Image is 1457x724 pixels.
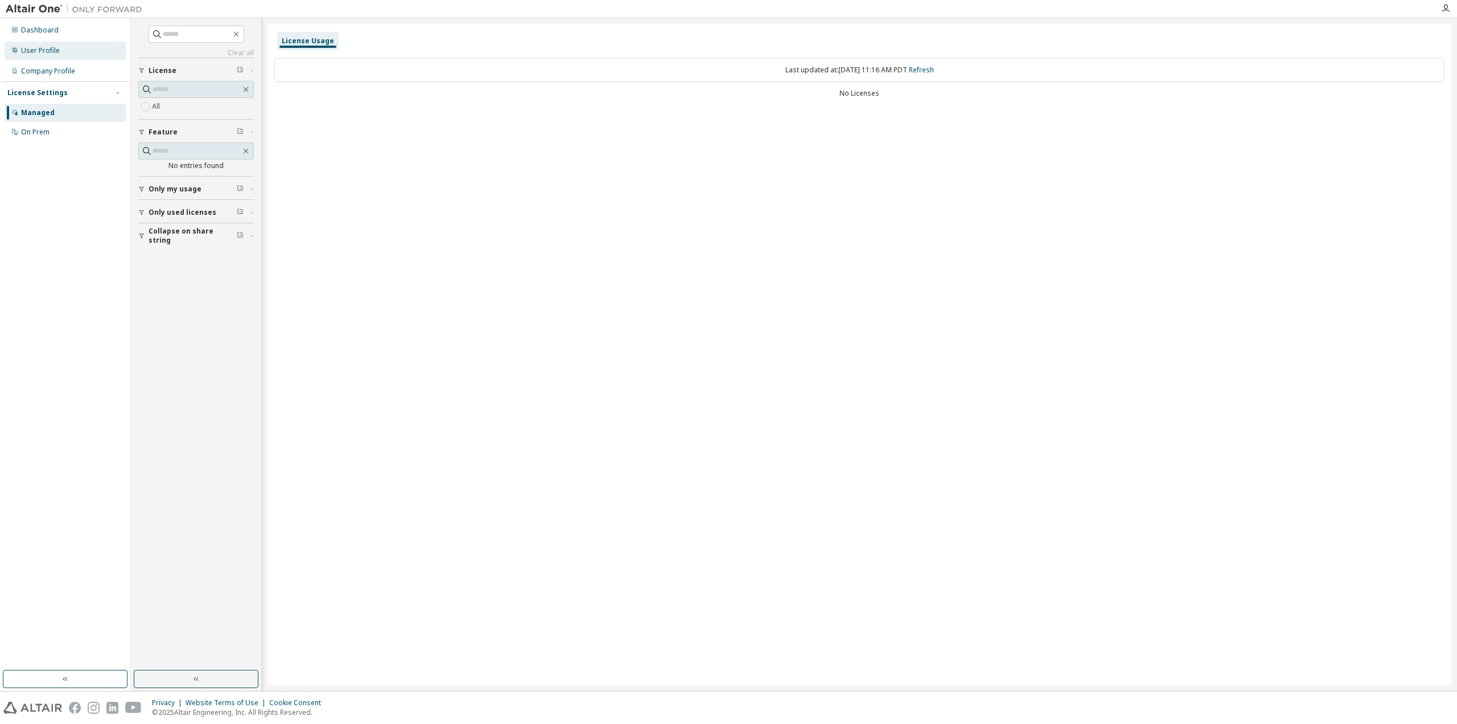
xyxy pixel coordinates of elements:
[152,100,162,113] label: All
[274,89,1444,98] div: No Licenses
[21,108,55,117] div: Managed
[909,65,934,75] a: Refresh
[149,208,216,217] span: Only used licenses
[106,702,118,714] img: linkedin.svg
[21,67,75,76] div: Company Profile
[237,185,244,194] span: Clear filter
[3,702,62,714] img: altair_logo.svg
[186,698,269,707] div: Website Terms of Use
[138,223,254,248] button: Collapse on share string
[138,200,254,225] button: Only used licenses
[6,3,148,15] img: Altair One
[152,698,186,707] div: Privacy
[274,58,1444,82] div: Last updated at: [DATE] 11:16 AM PDT
[149,66,176,75] span: License
[125,702,142,714] img: youtube.svg
[138,177,254,202] button: Only my usage
[237,208,244,217] span: Clear filter
[138,120,254,145] button: Feature
[149,128,178,137] span: Feature
[69,702,81,714] img: facebook.svg
[237,128,244,137] span: Clear filter
[7,88,68,97] div: License Settings
[149,227,237,245] span: Collapse on share string
[138,161,254,170] div: No entries found
[152,707,328,717] p: © 2025 Altair Engineering, Inc. All Rights Reserved.
[269,698,328,707] div: Cookie Consent
[237,66,244,75] span: Clear filter
[88,702,100,714] img: instagram.svg
[21,46,60,55] div: User Profile
[138,48,254,58] a: Clear all
[21,128,50,137] div: On Prem
[149,185,201,194] span: Only my usage
[21,26,59,35] div: Dashboard
[237,231,244,240] span: Clear filter
[138,58,254,83] button: License
[282,36,334,46] div: License Usage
